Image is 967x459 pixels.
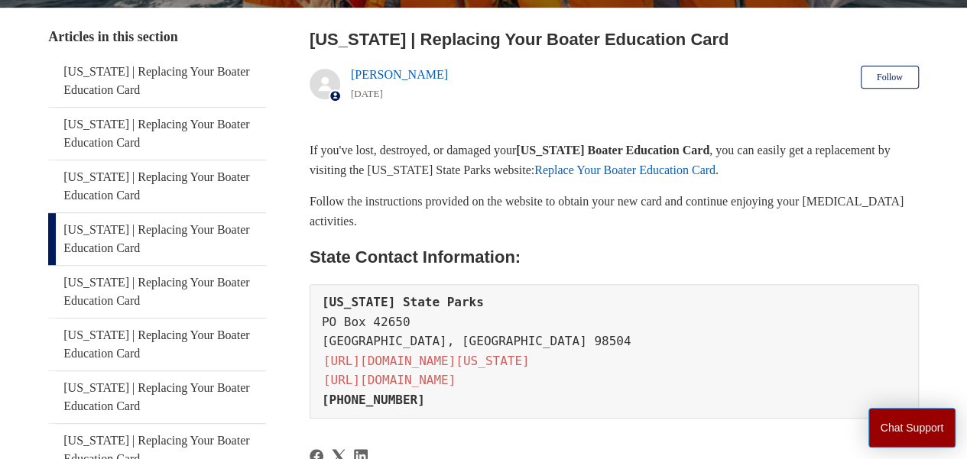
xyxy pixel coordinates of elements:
button: Chat Support [868,408,956,448]
pre: PO Box 42650 [GEOGRAPHIC_DATA], [GEOGRAPHIC_DATA] 98504 [310,284,919,419]
p: If you've lost, destroyed, or damaged your , you can easily get a replacement by visiting the [US... [310,141,919,179]
button: Follow Article [861,66,919,89]
a: [US_STATE] | Replacing Your Boater Education Card [48,318,266,370]
strong: [US_STATE] Boater Education Card [516,144,709,157]
h2: Washington | Replacing Your Boater Education Card [310,27,919,52]
a: [US_STATE] | Replacing Your Boater Education Card [48,266,266,318]
a: [US_STATE] | Replacing Your Boater Education Card [48,371,266,423]
a: [US_STATE] | Replacing Your Boater Education Card [48,108,266,160]
p: Follow the instructions provided on the website to obtain your new card and continue enjoying you... [310,192,919,231]
a: [PERSON_NAME] [351,68,448,81]
a: [US_STATE] | Replacing Your Boater Education Card [48,160,266,212]
h2: State Contact Information: [310,244,919,270]
strong: [PHONE_NUMBER] [322,393,425,407]
a: [US_STATE] | Replacing Your Boater Education Card [48,55,266,107]
a: [US_STATE] | Replacing Your Boater Education Card [48,213,266,265]
time: 05/22/2024, 12:15 [351,88,383,99]
span: Articles in this section [48,29,177,44]
a: [URL][DOMAIN_NAME][US_STATE] [322,352,531,370]
a: Replace Your Boater Education Card [534,163,716,176]
a: [URL][DOMAIN_NAME] [322,371,457,389]
strong: [US_STATE] State Parks [322,295,484,309]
